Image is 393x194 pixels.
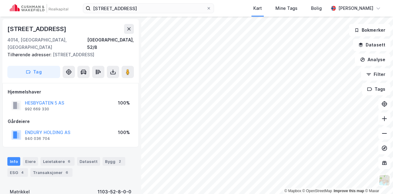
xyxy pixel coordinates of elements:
[8,118,134,125] div: Gårdeiere
[353,39,391,51] button: Datasett
[25,107,49,112] div: 992 669 330
[275,5,298,12] div: Mine Tags
[118,99,130,107] div: 100%
[334,189,364,193] a: Improve this map
[284,189,301,193] a: Mapbox
[117,158,123,164] div: 2
[25,136,50,141] div: 940 036 704
[91,4,206,13] input: Søk på adresse, matrikkel, gårdeiere, leietakere eller personer
[41,157,75,166] div: Leietakere
[362,164,393,194] div: Kontrollprogram for chat
[349,24,391,36] button: Bokmerker
[302,189,332,193] a: OpenStreetMap
[362,164,393,194] iframe: Chat Widget
[311,5,322,12] div: Bolig
[7,36,87,51] div: 4014, [GEOGRAPHIC_DATA], [GEOGRAPHIC_DATA]
[77,157,100,166] div: Datasett
[7,157,20,166] div: Info
[355,53,391,66] button: Analyse
[7,52,53,57] span: Tilhørende adresser:
[7,24,68,34] div: [STREET_ADDRESS]
[7,51,129,58] div: [STREET_ADDRESS]
[253,5,262,12] div: Kart
[338,5,373,12] div: [PERSON_NAME]
[30,168,72,177] div: Transaksjoner
[66,158,72,164] div: 6
[19,169,25,176] div: 4
[7,66,60,78] button: Tag
[87,36,134,51] div: [GEOGRAPHIC_DATA], 52/8
[10,4,68,13] img: cushman-wakefield-realkapital-logo.202ea83816669bd177139c58696a8fa1.svg
[8,88,134,96] div: Hjemmelshaver
[361,68,391,81] button: Filter
[103,157,125,166] div: Bygg
[23,157,38,166] div: Eiere
[64,169,70,176] div: 6
[118,129,130,136] div: 100%
[7,168,28,177] div: ESG
[362,83,391,95] button: Tags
